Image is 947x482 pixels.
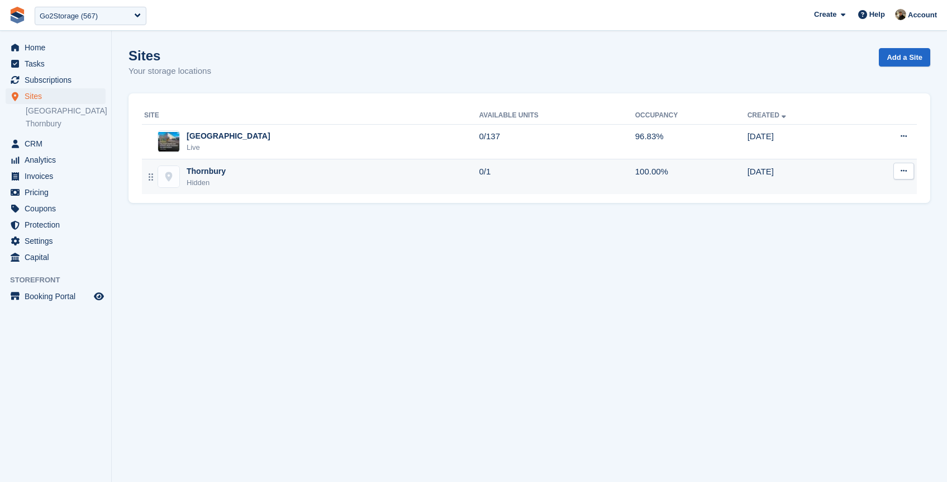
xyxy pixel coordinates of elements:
a: menu [6,168,106,184]
a: menu [6,40,106,55]
div: Go2Storage (567) [40,11,98,22]
a: menu [6,72,106,88]
span: Tasks [25,56,92,72]
a: menu [6,233,106,249]
div: [GEOGRAPHIC_DATA] [187,130,270,142]
div: Hidden [187,177,226,188]
img: Image of Bristol site [158,132,179,152]
h1: Sites [129,48,211,63]
span: Subscriptions [25,72,92,88]
a: menu [6,217,106,233]
a: menu [6,185,106,200]
span: Help [869,9,885,20]
th: Occupancy [635,107,748,125]
a: menu [6,136,106,152]
div: Thornbury [187,166,226,177]
span: Create [814,9,836,20]
a: Add a Site [879,48,930,67]
span: Storefront [10,275,111,286]
span: Pricing [25,185,92,200]
a: Created [748,111,788,119]
a: Preview store [92,290,106,303]
a: menu [6,152,106,168]
span: Analytics [25,152,92,168]
span: Invoices [25,168,92,184]
img: stora-icon-8386f47178a22dfd0bd8f6a31ec36ba5ce8667c1dd55bd0f319d3a0aa187defe.svg [9,7,26,23]
td: [DATE] [748,159,855,194]
p: Your storage locations [129,65,211,78]
span: Capital [25,249,92,265]
a: [GEOGRAPHIC_DATA] [26,106,106,116]
td: 100.00% [635,159,748,194]
a: menu [6,249,106,265]
td: 96.83% [635,124,748,159]
a: menu [6,56,106,72]
span: Home [25,40,92,55]
div: Live [187,142,270,153]
span: Sites [25,88,92,104]
a: Thornbury [26,119,106,129]
img: Thornbury site image placeholder [158,166,179,187]
span: CRM [25,136,92,152]
td: 0/1 [479,159,635,194]
th: Site [142,107,479,125]
span: Protection [25,217,92,233]
span: Coupons [25,201,92,216]
a: menu [6,201,106,216]
th: Available Units [479,107,635,125]
span: Account [908,10,937,21]
img: Oliver Bruce [895,9,906,20]
a: menu [6,88,106,104]
span: Settings [25,233,92,249]
td: 0/137 [479,124,635,159]
a: menu [6,289,106,304]
td: [DATE] [748,124,855,159]
span: Booking Portal [25,289,92,304]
